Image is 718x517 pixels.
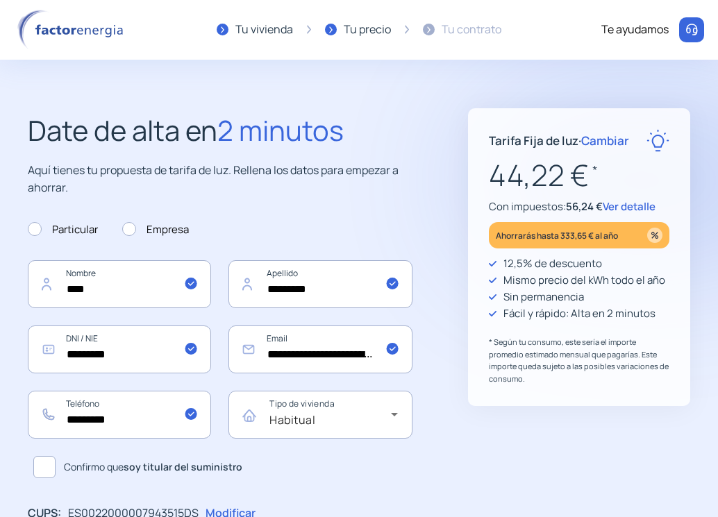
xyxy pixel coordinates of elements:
[122,221,189,238] label: Empresa
[647,228,662,243] img: percentage_icon.svg
[64,459,242,475] span: Confirmo que
[503,272,665,289] p: Mismo precio del kWh todo el año
[503,305,656,322] p: Fácil y rápido: Alta en 2 minutos
[685,23,699,37] img: llamar
[28,108,412,153] h2: Date de alta en
[124,460,242,473] b: soy titular del suministro
[28,221,98,238] label: Particular
[489,131,629,150] p: Tarifa Fija de luz ·
[489,336,669,384] p: * Según tu consumo, este sería el importe promedio estimado mensual que pagarías. Este importe qu...
[235,21,293,39] div: Tu vivienda
[503,289,584,305] p: Sin permanencia
[269,398,335,410] mat-label: Tipo de vivienda
[496,228,618,244] p: Ahorrarás hasta 333,65 € al año
[14,10,132,50] img: logo factor
[566,199,603,214] span: 56,24 €
[489,198,669,215] p: Con impuestos:
[217,111,344,149] span: 2 minutos
[603,199,656,214] span: Ver detalle
[646,129,669,152] img: rate-E.svg
[344,21,391,39] div: Tu precio
[269,412,315,427] span: Habitual
[28,162,412,197] p: Aquí tienes tu propuesta de tarifa de luz. Rellena los datos para empezar a ahorrar.
[503,255,602,272] p: 12,5% de descuento
[601,21,669,39] div: Te ayudamos
[442,21,501,39] div: Tu contrato
[581,133,629,149] span: Cambiar
[489,152,669,198] p: 44,22 €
